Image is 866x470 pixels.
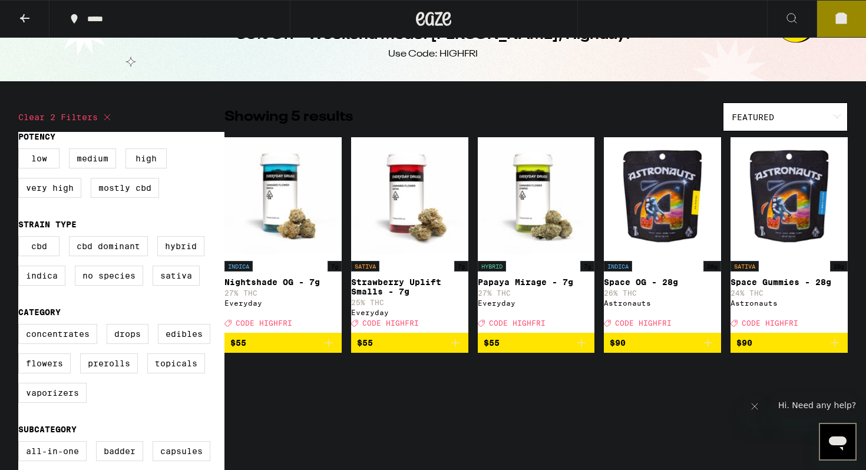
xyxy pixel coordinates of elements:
[604,137,721,333] a: Open page for Space OG - 28g from Astronauts
[351,309,468,316] div: Everyday
[80,353,138,373] label: Prerolls
[224,299,342,307] div: Everyday
[18,324,97,344] label: Concentrates
[351,261,379,272] p: SATIVA
[731,333,848,353] button: Add to bag
[224,289,342,297] p: 27% THC
[478,299,595,307] div: Everyday
[224,107,353,127] p: Showing 5 results
[489,319,546,327] span: CODE HIGHFRI
[362,319,419,327] span: CODE HIGHFRI
[69,148,116,168] label: Medium
[743,395,766,418] iframe: Close message
[351,277,468,296] p: Strawberry Uplift Smalls - 7g
[18,307,61,317] legend: Category
[224,277,342,287] p: Nightshade OG - 7g
[91,178,159,198] label: Mostly CBD
[224,261,253,272] p: INDICA
[839,16,843,23] span: 2
[224,137,342,255] img: Everyday - Nightshade OG - 7g
[478,261,506,272] p: HYBRID
[478,137,595,333] a: Open page for Papaya Mirage - 7g from Everyday
[731,137,848,255] img: Astronauts - Space Gummies - 28g
[604,261,632,272] p: INDICA
[153,441,210,461] label: Capsules
[478,333,595,353] button: Add to bag
[478,277,595,287] p: Papaya Mirage - 7g
[18,178,81,198] label: Very High
[703,261,721,272] p: 28g
[742,319,798,327] span: CODE HIGHFRI
[18,353,71,373] label: Flowers
[224,137,342,333] a: Open page for Nightshade OG - 7g from Everyday
[731,289,848,297] p: 24% THC
[328,261,342,272] p: 7g
[224,333,342,353] button: Add to bag
[230,338,246,347] span: $55
[18,220,77,229] legend: Strain Type
[604,299,721,307] div: Astronauts
[604,333,721,353] button: Add to bag
[18,425,77,434] legend: Subcategory
[731,137,848,333] a: Open page for Space Gummies - 28g from Astronauts
[75,266,143,286] label: No Species
[731,299,848,307] div: Astronauts
[580,261,594,272] p: 7g
[158,324,210,344] label: Edibles
[388,48,478,61] div: Use Code: HIGHFRI
[18,266,65,286] label: Indica
[147,353,205,373] label: Topicals
[96,441,143,461] label: Badder
[351,299,468,306] p: 25% THC
[819,423,857,461] iframe: Button to launch messaging window
[69,236,148,256] label: CBD Dominant
[478,137,595,255] img: Everyday - Papaya Mirage - 7g
[351,137,468,333] a: Open page for Strawberry Uplift Smalls - 7g from Everyday
[351,333,468,353] button: Add to bag
[731,261,759,272] p: SATIVA
[830,261,848,272] p: 28g
[351,137,468,255] img: Everyday - Strawberry Uplift Smalls - 7g
[731,277,848,287] p: Space Gummies - 28g
[107,324,148,344] label: Drops
[18,236,60,256] label: CBD
[18,441,87,461] label: All-In-One
[153,266,200,286] label: Sativa
[18,132,55,141] legend: Potency
[454,261,468,272] p: 7g
[18,102,114,132] button: Clear 2 filters
[732,112,774,122] span: Featured
[357,338,373,347] span: $55
[604,277,721,287] p: Space OG - 28g
[736,338,752,347] span: $90
[604,137,721,255] img: Astronauts - Space OG - 28g
[157,236,204,256] label: Hybrid
[604,289,721,297] p: 26% THC
[817,1,866,37] button: 2
[615,319,672,327] span: CODE HIGHFRI
[236,319,292,327] span: CODE HIGHFRI
[18,383,87,403] label: Vaporizers
[771,392,857,418] iframe: Message from company
[478,289,595,297] p: 27% THC
[610,338,626,347] span: $90
[125,148,167,168] label: High
[18,148,60,168] label: Low
[484,338,500,347] span: $55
